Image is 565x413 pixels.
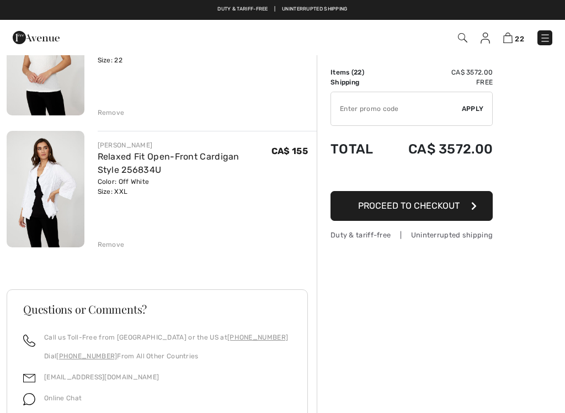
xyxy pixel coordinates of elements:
img: Search [458,33,467,43]
img: email [23,372,35,384]
td: Total [331,130,385,168]
span: 22 [515,35,524,43]
span: Proceed to Checkout [358,200,460,211]
div: Duty & tariff-free | Uninterrupted shipping [331,230,493,240]
div: Remove [98,108,125,118]
a: [PHONE_NUMBER] [227,333,288,341]
td: Free [385,77,493,87]
img: My Info [481,33,490,44]
img: Relaxed Fit Open-Front Cardigan Style 256834U [7,131,84,247]
a: 22 [503,31,524,44]
div: [PERSON_NAME] [98,140,271,150]
a: Duty & tariff-free | Uninterrupted shipping [217,6,347,12]
a: 1ère Avenue [13,31,60,42]
div: Color: Off White Size: XXL [98,177,271,197]
a: [EMAIL_ADDRESS][DOMAIN_NAME] [44,373,159,381]
span: CA$ 155 [271,146,308,156]
div: Remove [98,240,125,250]
img: 1ère Avenue [13,27,60,49]
img: Menu [540,33,551,44]
td: CA$ 3572.00 [385,130,493,168]
img: chat [23,393,35,405]
span: Online Chat [44,394,82,402]
img: call [23,335,35,347]
p: Dial From All Other Countries [44,351,288,361]
img: Shopping Bag [503,33,513,43]
td: Items ( ) [331,67,385,77]
p: Call us Toll-Free from [GEOGRAPHIC_DATA] or the US at [44,332,288,342]
h3: Questions or Comments? [23,304,291,315]
a: [PHONE_NUMBER] [56,352,117,360]
a: Relaxed Fit Open-Front Cardigan Style 256834U [98,151,239,175]
span: Apply [462,104,484,114]
span: 22 [354,68,362,76]
iframe: PayPal-paypal [331,168,493,187]
button: Proceed to Checkout [331,191,493,221]
input: Promo code [331,92,462,125]
td: CA$ 3572.00 [385,67,493,77]
td: Shipping [331,77,385,87]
